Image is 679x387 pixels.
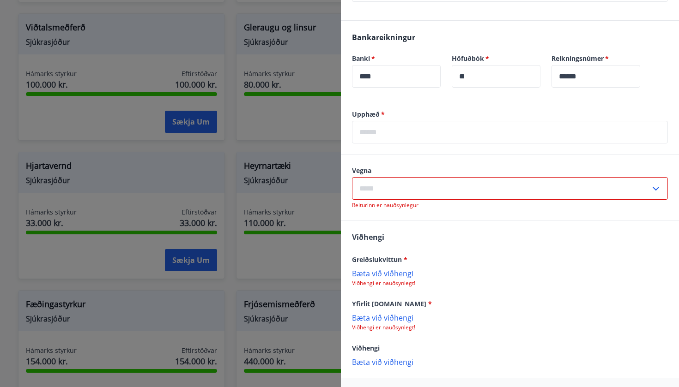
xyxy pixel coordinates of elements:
[352,232,384,242] span: Viðhengi
[352,268,668,278] p: Bæta við viðhengi
[352,32,415,42] span: Bankareikningur
[352,344,380,352] span: Viðhengi
[352,313,668,322] p: Bæta við viðhengi
[352,255,407,264] span: Greiðslukvittun
[352,299,432,308] span: Yfirlit [DOMAIN_NAME]
[352,54,441,63] label: Banki
[452,54,540,63] label: Höfuðbók
[552,54,640,63] label: Reikningsnúmer
[352,357,668,366] p: Bæta við viðhengi
[352,121,668,143] div: Upphæð
[352,324,668,331] p: Viðhengi er nauðsynlegt!
[352,202,668,209] p: Reiturinn er nauðsynlegur
[352,280,668,287] p: Viðhengi er nauðsynlegt!
[352,110,668,119] label: Upphæð
[352,166,668,175] label: Vegna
